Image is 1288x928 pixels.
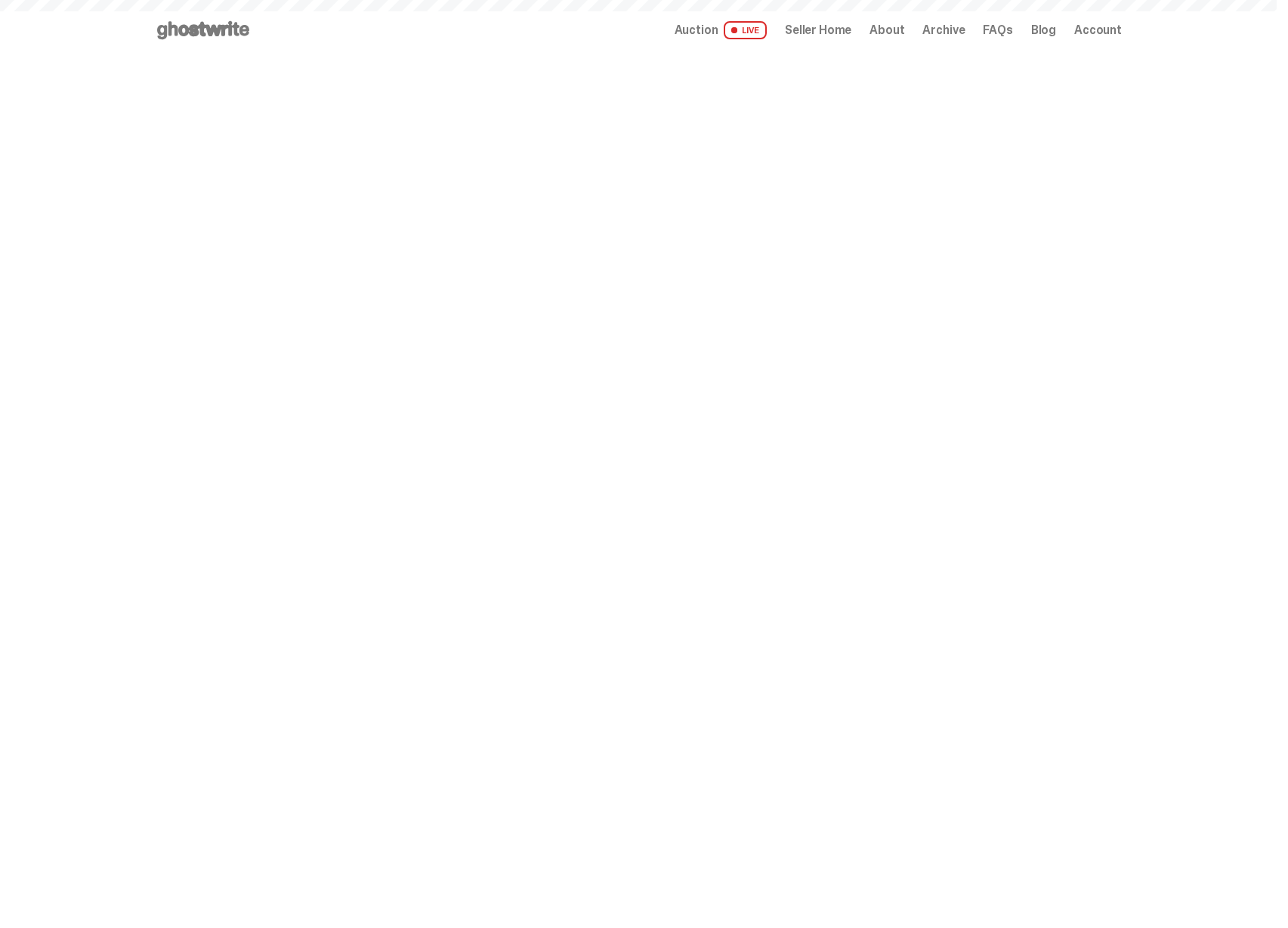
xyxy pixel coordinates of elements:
[675,21,767,39] a: Auction LIVE
[869,24,904,36] a: About
[1031,24,1056,36] a: Blog
[1074,24,1122,36] a: Account
[724,21,767,39] span: LIVE
[983,24,1012,36] a: FAQs
[922,24,965,36] a: Archive
[675,24,718,36] span: Auction
[785,24,851,36] a: Seller Home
